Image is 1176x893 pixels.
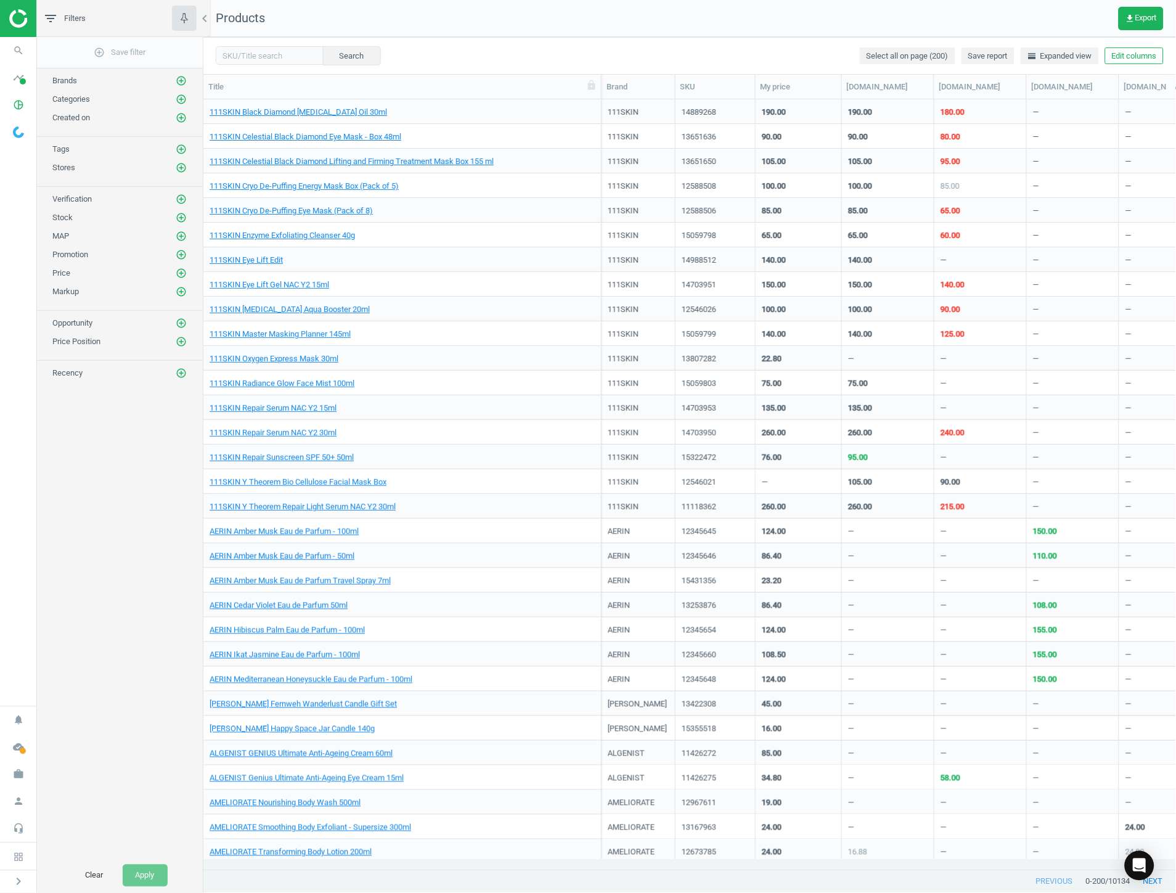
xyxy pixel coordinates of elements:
div: 16.00 [762,723,782,735]
i: add_circle_outline [176,94,187,105]
div: 108.00 [1033,600,1057,611]
i: headset_mic [7,817,30,841]
div: — [1125,205,1132,221]
a: 111SKIN Black Diamond [MEDICAL_DATA] Oil 30ml [210,107,387,118]
button: add_circle_outline [175,317,187,329]
div: — [1125,230,1132,245]
a: 111SKIN Y Theorem Bio Cellulose Facial Mask Box [210,477,386,488]
div: — [1033,723,1039,739]
div: — [1125,551,1132,566]
a: 111SKIN Repair Serum NAC Y2 30ml [210,427,337,438]
div: — [1033,107,1039,122]
div: — [1033,156,1039,171]
i: add_circle_outline [176,212,187,223]
div: — [941,353,947,369]
span: Price Position [52,337,100,346]
div: 111SKIN [608,205,639,221]
div: — [1125,329,1132,344]
div: 90.00 [762,131,782,142]
div: 111SKIN [608,131,639,147]
span: Select all on page (200) [867,51,949,62]
div: — [1033,477,1039,492]
div: — [1033,378,1039,393]
a: 111SKIN Oxygen Express Mask 30ml [210,353,338,364]
div: 13651650 [682,156,749,167]
div: — [1125,699,1132,714]
div: — [1033,279,1039,295]
div: 14889268 [682,107,749,118]
div: 15059799 [682,329,749,340]
div: 150.00 [1033,526,1057,537]
a: AERIN Hibiscus Palm Eau de Parfum - 100ml [210,625,365,636]
span: Verification [52,194,92,204]
div: — [848,575,854,591]
i: add_circle_outline [176,75,187,86]
div: 65.00 [762,230,782,241]
a: 111SKIN Enzyme Exfoliating Cleanser 40g [210,230,355,241]
div: Brand [606,81,670,93]
span: Save report [968,51,1008,62]
div: — [1125,575,1132,591]
i: add_circle_outline [176,144,187,155]
div: — [1125,674,1132,689]
a: 111SKIN Celestial Black Diamond Eye Mask - Box 48ml [210,131,401,142]
div: 90.00 [848,131,868,142]
a: ALGENIST GENIUS Ultimate Anti-Ageing Cream 60ml [210,748,393,759]
button: add_circle_outline [175,286,187,298]
div: — [1033,304,1039,319]
div: 85.00 [762,205,782,216]
div: — [1125,526,1132,541]
div: 105.00 [762,156,786,167]
i: pie_chart_outlined [7,93,30,117]
div: 86.40 [762,551,782,562]
div: 13422308 [682,699,749,710]
div: [PERSON_NAME] [608,723,667,739]
div: 111SKIN [608,378,639,393]
div: AERIN [608,674,630,689]
div: — [941,625,947,640]
div: 190.00 [848,107,872,118]
div: — [1033,575,1039,591]
i: add_circle_outline [176,194,187,205]
div: 190.00 [762,107,786,118]
div: 111SKIN [608,156,639,171]
div: 260.00 [848,501,872,512]
span: Tags [52,144,70,154]
div: 150.00 [762,279,786,290]
div: AERIN [608,551,630,566]
div: — [1033,255,1039,270]
input: SKU/Title search [216,46,324,65]
div: 15322472 [682,452,749,463]
div: 135.00 [848,403,872,414]
div: Title [208,81,596,93]
div: [DOMAIN_NAME] [939,81,1021,93]
span: Brands [52,76,77,85]
div: 100.00 [762,181,786,192]
div: — [1125,600,1132,615]
div: — [1033,501,1039,517]
span: Stores [52,163,75,172]
div: [DOMAIN_NAME] [847,81,929,93]
div: — [941,723,947,739]
i: add_circle_outline [176,249,187,260]
span: Stock [52,213,73,222]
button: Search [323,46,381,65]
a: ALGENIST Genius Ultimate Anti-Ageing Eye Cream 15ml [210,773,404,784]
div: 12345648 [682,674,749,685]
a: 111SKIN Eye Lift Edit [210,255,283,266]
div: — [1033,353,1039,369]
div: 15059798 [682,230,749,241]
div: — [1125,279,1132,295]
div: — [1125,427,1132,443]
div: [PERSON_NAME] [608,699,667,714]
div: 12588506 [682,205,749,216]
div: — [1033,131,1039,147]
a: [PERSON_NAME] Fernweh Wanderlust Candle Gift Set [210,699,397,710]
a: 111SKIN Repair Sunscreen SPF 50+ 50ml [210,452,354,463]
div: — [1033,181,1039,196]
div: 100.00 [848,304,872,315]
div: AERIN [608,575,630,591]
span: Opportunity [52,318,92,327]
i: search [7,39,30,62]
div: 111SKIN [608,107,639,122]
